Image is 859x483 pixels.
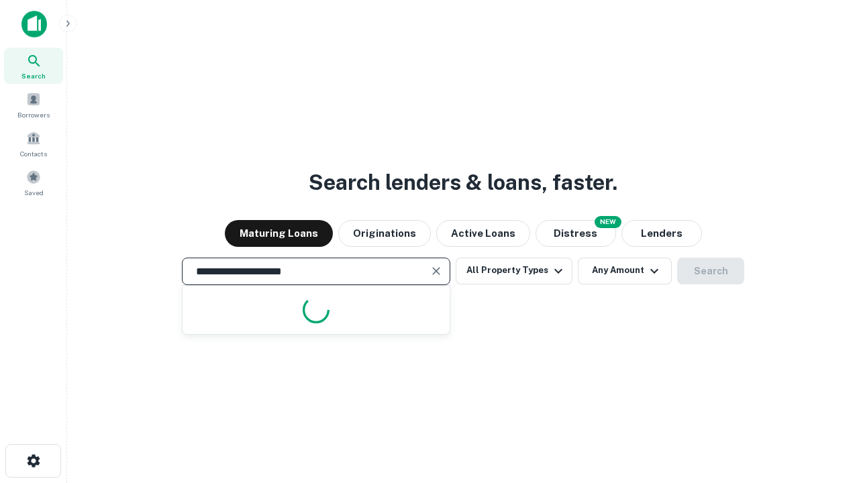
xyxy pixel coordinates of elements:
button: Maturing Loans [225,220,333,247]
div: NEW [595,216,621,228]
a: Borrowers [4,87,63,123]
iframe: Chat Widget [792,376,859,440]
img: capitalize-icon.png [21,11,47,38]
button: Any Amount [578,258,672,284]
button: All Property Types [456,258,572,284]
a: Search [4,48,63,84]
button: Lenders [621,220,702,247]
span: Borrowers [17,109,50,120]
span: Contacts [20,148,47,159]
button: Originations [338,220,431,247]
a: Saved [4,164,63,201]
a: Contacts [4,125,63,162]
button: Clear [427,262,446,280]
span: Saved [24,187,44,198]
span: Search [21,70,46,81]
button: Active Loans [436,220,530,247]
h3: Search lenders & loans, faster. [309,166,617,199]
button: Search distressed loans with lien and other non-mortgage details. [536,220,616,247]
